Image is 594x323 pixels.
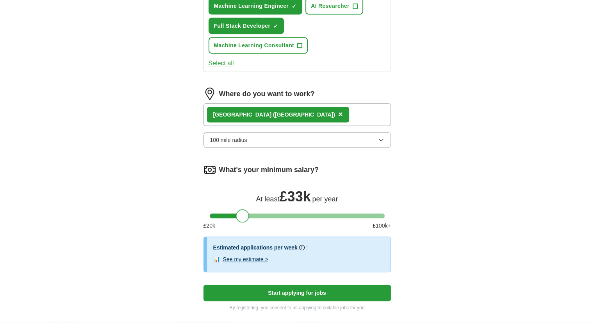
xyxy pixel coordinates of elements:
[209,58,234,68] button: Select all
[209,18,284,34] button: Full Stack Developer✓
[214,2,289,10] span: Machine Learning Engineer
[203,304,391,312] p: By registering, you consent to us applying to suitable jobs for you
[213,243,298,252] h3: Estimated applications per week
[203,132,391,148] button: 100 mile radius
[210,136,247,144] span: 100 mile radius
[306,243,308,252] h3: :
[219,88,315,100] label: Where do you want to work?
[213,111,272,118] strong: [GEOGRAPHIC_DATA]
[312,195,338,203] span: per year
[203,221,215,230] span: £ 20 k
[273,111,335,118] span: ([GEOGRAPHIC_DATA])
[338,108,343,121] button: ×
[256,195,279,203] span: At least
[223,255,268,264] button: See my estimate >
[279,188,310,205] span: £ 33k
[338,110,343,118] span: ×
[203,285,391,301] button: Start applying for jobs
[219,164,319,176] label: What's your minimum salary?
[203,163,216,176] img: salary.png
[311,2,350,10] span: AI Researcher
[214,22,271,30] span: Full Stack Developer
[292,3,296,9] span: ✓
[203,88,216,100] img: location.png
[209,37,308,54] button: Machine Learning Consultant
[214,41,294,50] span: Machine Learning Consultant
[273,23,278,29] span: ✓
[213,255,220,264] span: 📊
